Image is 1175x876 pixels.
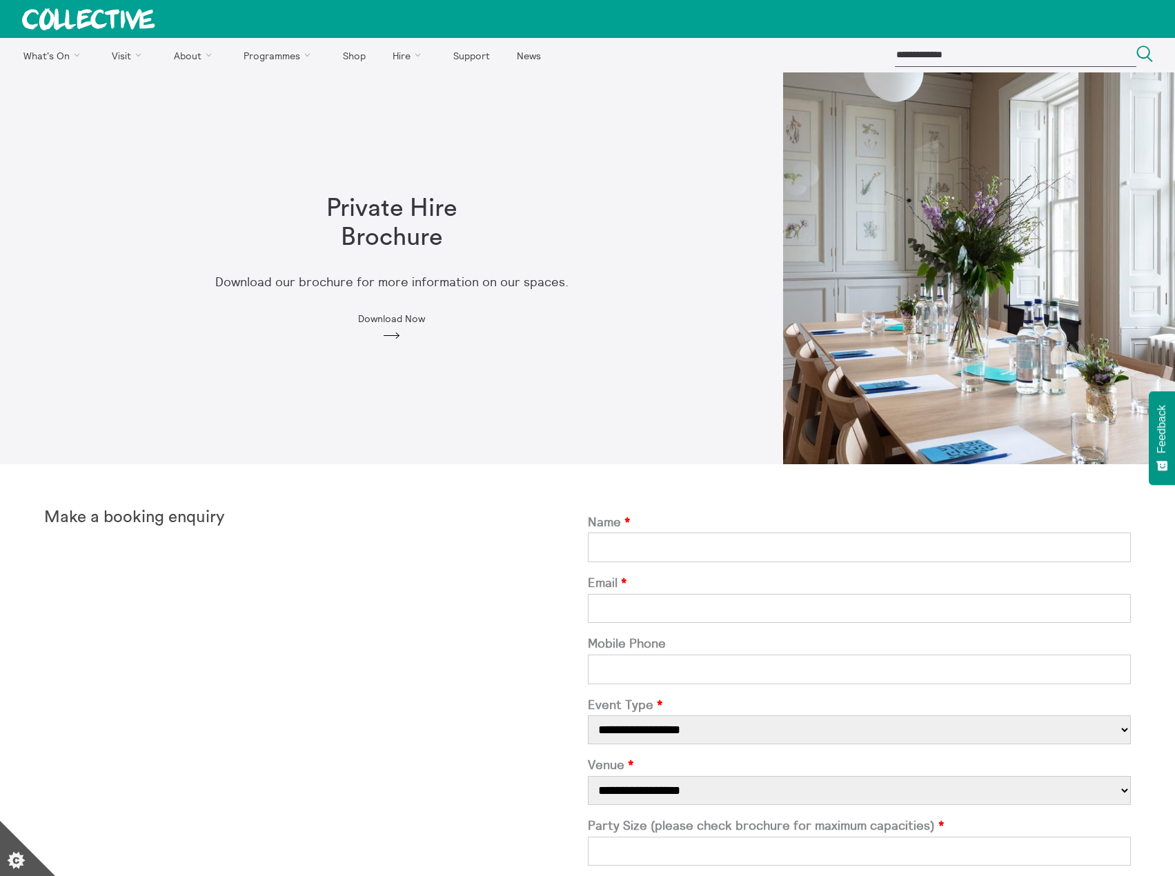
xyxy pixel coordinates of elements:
[1149,391,1175,485] button: Feedback - Show survey
[588,758,1132,773] label: Venue
[588,576,1132,590] label: Email
[100,38,159,72] a: Visit
[44,509,225,526] strong: Make a booking enquiry
[588,819,1132,833] label: Party Size (please check brochure for maximum capacities)
[330,38,377,72] a: Shop
[161,38,229,72] a: About
[1156,405,1168,453] span: Feedback
[783,72,1175,464] img: Observatory Library Meeting Set Up 1
[232,38,328,72] a: Programmes
[381,38,439,72] a: Hire
[11,38,97,72] a: What's On
[588,515,1132,530] label: Name
[588,637,1132,651] label: Mobile Phone
[504,38,553,72] a: News
[304,195,480,252] h1: Private Hire Brochure
[588,698,1132,713] label: Event Type
[358,313,425,324] span: Download Now
[441,38,502,72] a: Support
[215,275,569,290] p: Download our brochure for more information on our spaces.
